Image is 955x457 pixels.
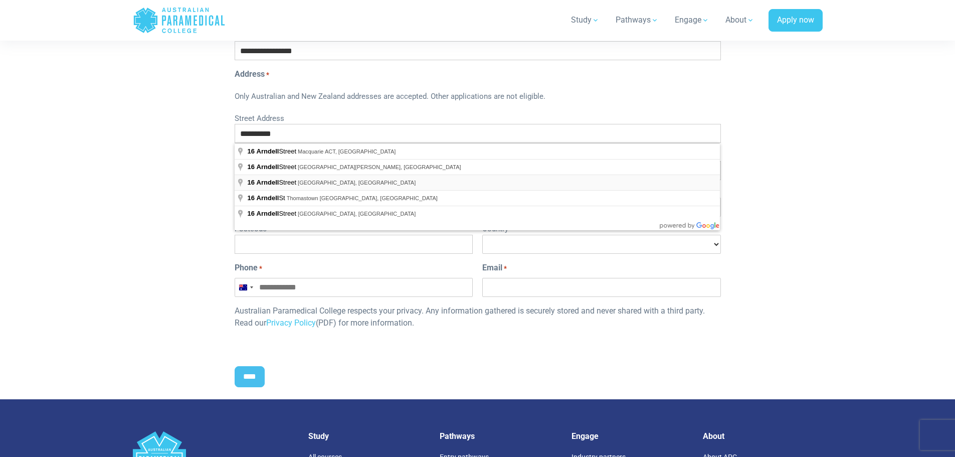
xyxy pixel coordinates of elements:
[257,179,279,186] span: Arndell
[719,6,760,34] a: About
[298,211,416,217] span: [GEOGRAPHIC_DATA], [GEOGRAPHIC_DATA]
[248,147,255,155] span: 16
[571,431,691,441] h5: Engage
[235,262,262,274] label: Phone
[235,68,721,80] legend: Address
[703,431,823,441] h5: About
[298,180,416,186] span: [GEOGRAPHIC_DATA], [GEOGRAPHIC_DATA]
[669,6,715,34] a: Engage
[248,194,287,202] span: St
[235,110,721,124] label: Street Address
[248,210,255,217] span: 16
[248,194,255,202] span: 16
[565,6,606,34] a: Study
[248,163,298,171] span: Street
[257,194,279,202] span: Arndell
[440,431,559,441] h5: Pathways
[235,84,721,110] div: Only Australian and New Zealand addresses are accepted. Other applications are not eligible.
[298,148,396,155] span: Macquarie ACT, [GEOGRAPHIC_DATA]
[266,318,316,328] a: Privacy Policy
[235,305,721,329] p: Australian Paramedical College respects your privacy. Any information gathered is securely stored...
[248,210,298,217] span: Street
[308,431,428,441] h5: Study
[248,179,298,186] span: Street
[257,147,279,155] span: Arndell
[248,163,255,171] span: 16
[257,210,279,217] span: Arndell
[769,9,823,32] a: Apply now
[133,4,226,37] a: Australian Paramedical College
[610,6,665,34] a: Pathways
[298,164,461,170] span: [GEOGRAPHIC_DATA][PERSON_NAME], [GEOGRAPHIC_DATA]
[235,278,256,296] button: Selected country
[482,262,507,274] label: Email
[287,195,438,201] span: Thomastown [GEOGRAPHIC_DATA], [GEOGRAPHIC_DATA]
[248,179,255,186] span: 16
[257,163,279,171] span: Arndell
[248,147,298,155] span: Street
